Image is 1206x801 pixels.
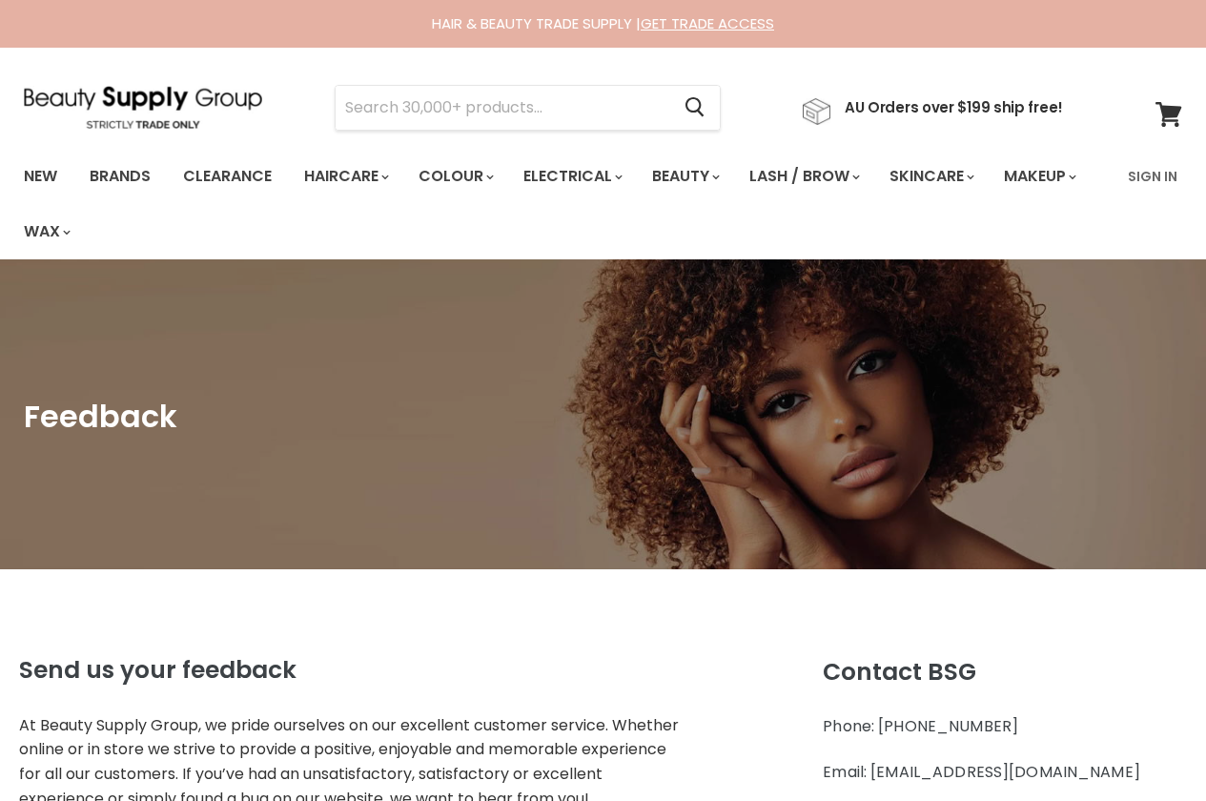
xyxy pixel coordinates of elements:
[509,156,634,196] a: Electrical
[169,156,286,196] a: Clearance
[638,156,731,196] a: Beauty
[404,156,505,196] a: Colour
[290,156,400,196] a: Haircare
[24,395,177,438] font: Feedback
[1116,156,1189,196] a: Sign In
[10,149,1116,259] ul: Main menu
[1111,711,1187,782] iframe: Gorgias live chat messenger
[990,156,1088,196] a: Makeup
[19,655,785,685] h1: Send us your feedback
[641,13,774,33] a: GET TRADE ACCESS
[875,156,986,196] a: Skincare
[10,212,82,252] a: Wax
[336,86,669,130] input: Search
[735,156,871,196] a: Lash / Brow
[75,156,165,196] a: Brands
[823,657,1187,687] h1: Contact BSG
[335,85,721,131] form: Product
[823,761,1140,783] span: Email: [EMAIL_ADDRESS][DOMAIN_NAME]
[10,156,72,196] a: New
[669,86,720,130] button: Search
[823,715,1018,737] span: Phone: [PHONE_NUMBER]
